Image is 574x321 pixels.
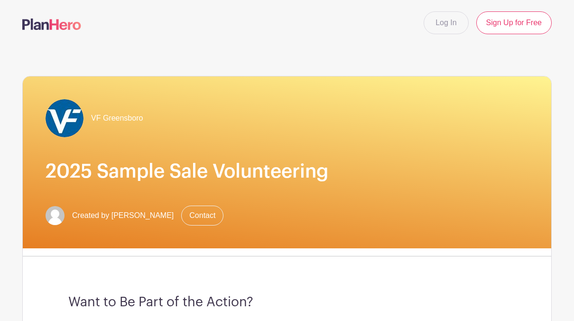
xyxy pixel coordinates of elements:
span: VF Greensboro [91,113,143,124]
img: logo-507f7623f17ff9eddc593b1ce0a138ce2505c220e1c5a4e2b4648c50719b7d32.svg [22,19,81,30]
img: default-ce2991bfa6775e67f084385cd625a349d9dcbb7a52a09fb2fda1e96e2d18dcdb.png [46,206,65,225]
a: Log In [424,11,468,34]
a: Sign Up for Free [476,11,552,34]
span: Created by [PERSON_NAME] [72,210,174,221]
h1: 2025 Sample Sale Volunteering [46,160,528,183]
h3: Want to Be Part of the Action? [68,294,506,311]
img: VF_Icon_FullColor_CMYK-small.jpg [46,99,83,137]
a: Contact [181,206,223,226]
